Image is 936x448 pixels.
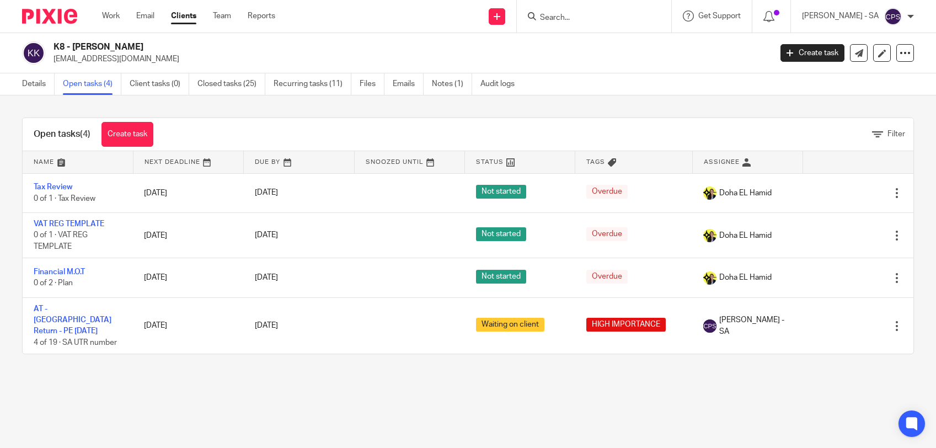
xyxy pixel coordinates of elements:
[255,322,278,330] span: [DATE]
[719,314,791,337] span: [PERSON_NAME] - SA
[698,12,741,20] span: Get Support
[586,270,628,284] span: Overdue
[34,220,104,228] a: VAT REG TEMPLATE
[22,41,45,65] img: svg%3E
[255,232,278,239] span: [DATE]
[719,272,772,283] span: Doha EL Hamid
[34,183,72,191] a: Tax Review
[34,268,85,276] a: Financial M.O.T
[480,73,523,95] a: Audit logs
[34,195,95,202] span: 0 of 1 · Tax Review
[719,230,772,241] span: Doha EL Hamid
[887,130,905,138] span: Filter
[171,10,196,22] a: Clients
[63,73,121,95] a: Open tasks (4)
[703,186,716,200] img: Doha-Starbridge.jpg
[703,319,716,333] img: svg%3E
[476,318,544,332] span: Waiting on client
[133,258,243,297] td: [DATE]
[539,13,638,23] input: Search
[133,173,243,212] td: [DATE]
[586,318,666,332] span: HIGH IMPORTANCE
[102,10,120,22] a: Work
[360,73,384,95] a: Files
[197,73,265,95] a: Closed tasks (25)
[136,10,154,22] a: Email
[476,159,504,165] span: Status
[802,10,879,22] p: [PERSON_NAME] - SA
[393,73,424,95] a: Emails
[54,41,622,53] h2: K8 - [PERSON_NAME]
[432,73,472,95] a: Notes (1)
[780,44,844,62] a: Create task
[54,54,764,65] p: [EMAIL_ADDRESS][DOMAIN_NAME]
[248,10,275,22] a: Reports
[130,73,189,95] a: Client tasks (0)
[255,274,278,282] span: [DATE]
[476,227,526,241] span: Not started
[719,188,772,199] span: Doha EL Hamid
[255,189,278,197] span: [DATE]
[703,229,716,242] img: Doha-Starbridge.jpg
[34,339,117,346] span: 4 of 19 · SA UTR number
[133,212,243,258] td: [DATE]
[101,122,153,147] a: Create task
[586,185,628,199] span: Overdue
[476,185,526,199] span: Not started
[80,130,90,138] span: (4)
[34,232,88,251] span: 0 of 1 · VAT REG TEMPLATE
[476,270,526,284] span: Not started
[884,8,902,25] img: svg%3E
[274,73,351,95] a: Recurring tasks (11)
[34,280,73,287] span: 0 of 2 · Plan
[366,159,424,165] span: Snoozed Until
[34,129,90,140] h1: Open tasks
[586,159,605,165] span: Tags
[34,305,111,335] a: AT - [GEOGRAPHIC_DATA] Return - PE [DATE]
[22,9,77,24] img: Pixie
[22,73,55,95] a: Details
[703,271,716,285] img: Doha-Starbridge.jpg
[213,10,231,22] a: Team
[133,297,243,354] td: [DATE]
[586,227,628,241] span: Overdue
